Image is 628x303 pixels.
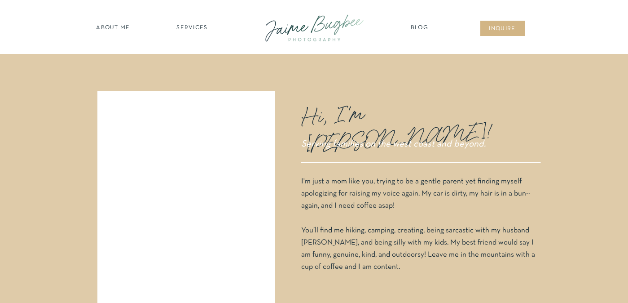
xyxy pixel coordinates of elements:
a: Blog [408,24,431,33]
a: about ME [94,24,133,33]
i: Serving families on the west coast and beyond. [301,140,486,148]
a: inqUIre [484,25,521,34]
p: Hi, I'm [PERSON_NAME]! [301,92,483,134]
p: I'm just a mom like you, trying to be a gentle parent yet finding myself apologizing for raising ... [301,175,539,283]
a: SERVICES [167,24,218,33]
